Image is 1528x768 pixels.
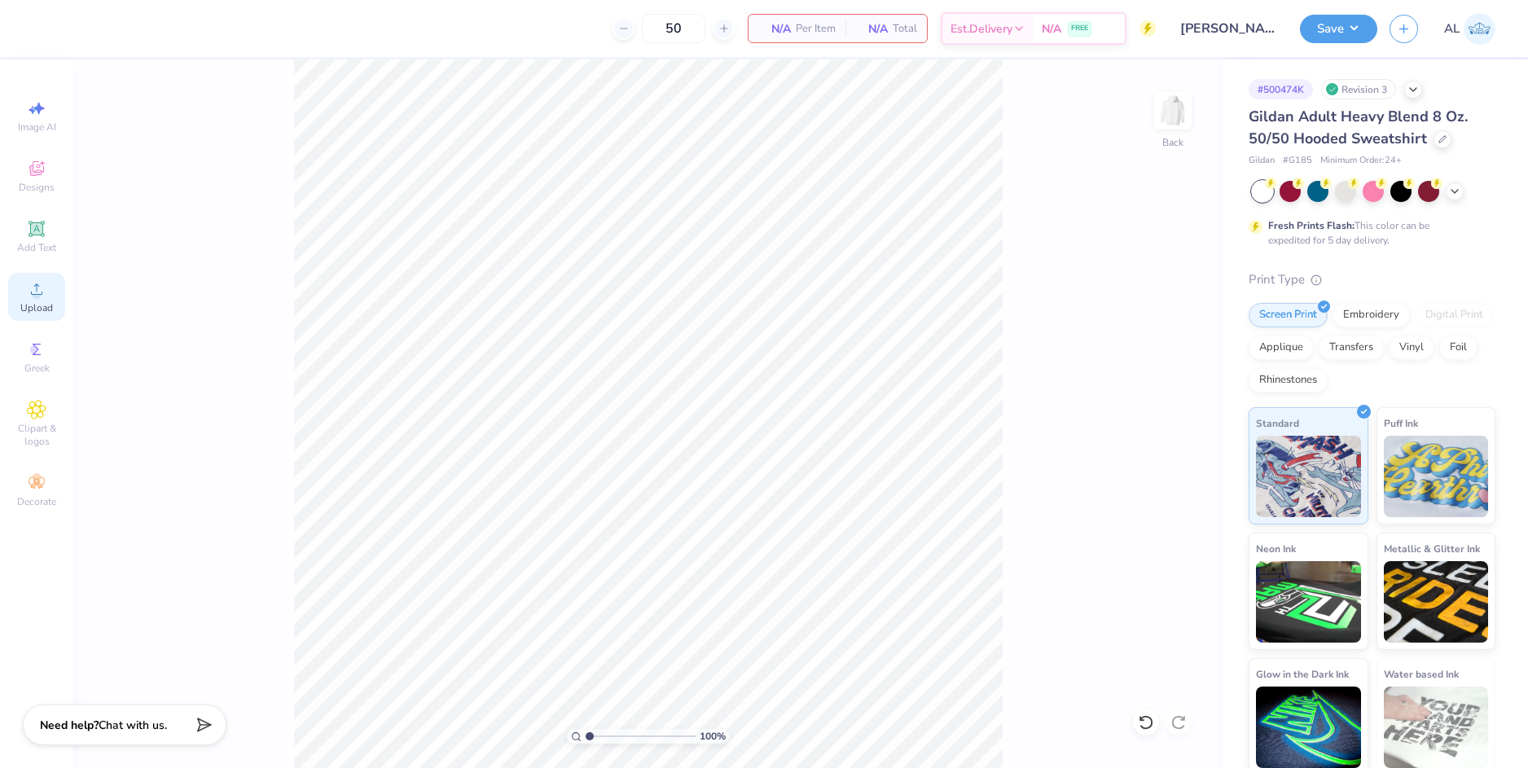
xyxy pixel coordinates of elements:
span: Image AI [18,121,56,134]
span: Minimum Order: 24 + [1320,154,1402,168]
span: Chat with us. [99,718,167,733]
span: Metallic & Glitter Ink [1384,540,1480,557]
input: – – [642,14,705,43]
strong: Fresh Prints Flash: [1268,219,1355,232]
div: This color can be expedited for 5 day delivery. [1268,218,1469,248]
img: Alyzza Lydia Mae Sobrino [1464,13,1495,45]
img: Standard [1256,436,1361,517]
div: Digital Print [1415,303,1494,327]
span: Clipart & logos [8,422,65,448]
div: Back [1162,135,1183,150]
span: FREE [1071,23,1088,34]
div: Embroidery [1333,303,1410,327]
img: Puff Ink [1384,436,1489,517]
span: Add Text [17,241,56,254]
span: N/A [1042,20,1061,37]
span: Per Item [796,20,836,37]
img: Neon Ink [1256,561,1361,643]
span: Water based Ink [1384,665,1459,682]
div: Applique [1249,336,1314,360]
div: Transfers [1319,336,1384,360]
span: Glow in the Dark Ink [1256,665,1349,682]
div: Print Type [1249,270,1495,289]
div: Foil [1439,336,1478,360]
div: Screen Print [1249,303,1328,327]
button: Save [1300,15,1377,43]
span: N/A [758,20,791,37]
div: Revision 3 [1321,79,1396,99]
span: Gildan Adult Heavy Blend 8 Oz. 50/50 Hooded Sweatshirt [1249,107,1468,148]
span: Decorate [17,495,56,508]
span: Designs [19,181,55,194]
span: Upload [20,301,53,314]
input: Untitled Design [1168,12,1288,45]
a: AL [1444,13,1495,45]
img: Metallic & Glitter Ink [1384,561,1489,643]
img: Glow in the Dark Ink [1256,687,1361,768]
span: AL [1444,20,1460,38]
span: 100 % [700,729,726,744]
span: Greek [24,362,50,375]
span: Puff Ink [1384,415,1418,432]
span: Neon Ink [1256,540,1296,557]
span: Standard [1256,415,1299,432]
span: N/A [855,20,888,37]
img: Back [1157,94,1189,127]
div: Vinyl [1389,336,1434,360]
div: Rhinestones [1249,368,1328,393]
span: Gildan [1249,154,1275,168]
strong: Need help? [40,718,99,733]
div: # 500474K [1249,79,1313,99]
span: Est. Delivery [951,20,1012,37]
img: Water based Ink [1384,687,1489,768]
span: Total [893,20,917,37]
span: # G185 [1283,154,1312,168]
